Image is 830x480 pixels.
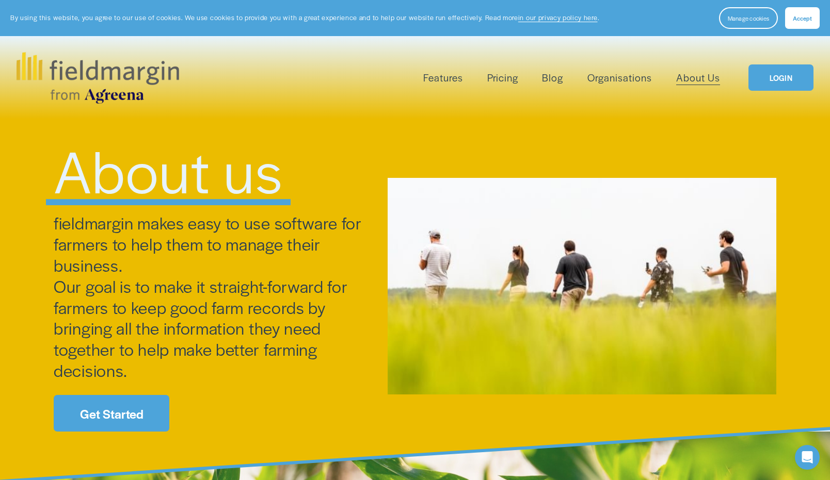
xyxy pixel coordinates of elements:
[423,69,463,86] a: folder dropdown
[793,14,812,22] span: Accept
[785,7,820,29] button: Accept
[54,128,283,210] span: About us
[518,13,598,22] a: in our privacy policy here
[17,52,179,104] img: fieldmargin.com
[719,7,778,29] button: Manage cookies
[587,69,652,86] a: Organisations
[10,13,599,23] p: By using this website, you agree to our use of cookies. We use cookies to provide you with a grea...
[487,69,518,86] a: Pricing
[54,395,169,432] a: Get Started
[423,70,463,85] span: Features
[542,69,563,86] a: Blog
[795,445,820,470] div: Open Intercom Messenger
[728,14,769,22] span: Manage cookies
[748,64,813,91] a: LOGIN
[676,69,720,86] a: About Us
[54,211,365,382] span: fieldmargin makes easy to use software for farmers to help them to manage their business. Our goa...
